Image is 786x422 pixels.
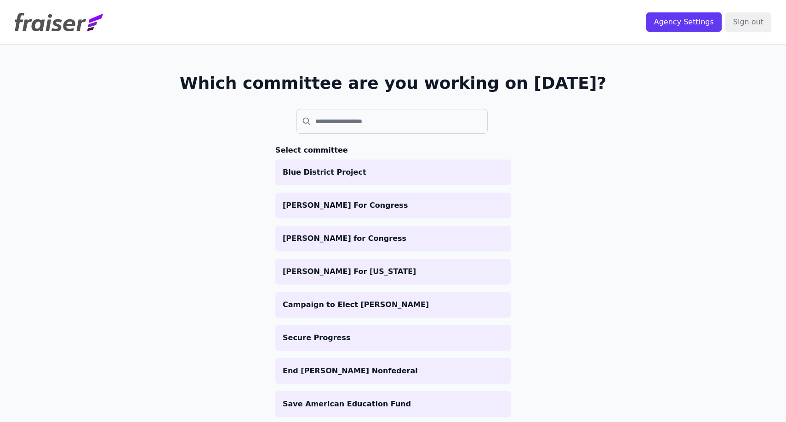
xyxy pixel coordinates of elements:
[283,299,503,310] p: Campaign to Elect [PERSON_NAME]
[646,12,722,32] input: Agency Settings
[275,358,511,384] a: End [PERSON_NAME] Nonfederal
[283,399,503,410] p: Save American Education Fund
[283,266,503,277] p: [PERSON_NAME] For [US_STATE]
[275,391,511,417] a: Save American Education Fund
[275,226,511,251] a: [PERSON_NAME] for Congress
[275,193,511,218] a: [PERSON_NAME] For Congress
[275,160,511,185] a: Blue District Project
[180,74,607,92] h1: Which committee are you working on [DATE]?
[275,259,511,285] a: [PERSON_NAME] For [US_STATE]
[725,12,771,32] input: Sign out
[283,332,503,343] p: Secure Progress
[283,365,503,376] p: End [PERSON_NAME] Nonfederal
[15,13,103,31] img: Fraiser Logo
[275,145,511,156] h3: Select committee
[283,167,503,178] p: Blue District Project
[275,292,511,318] a: Campaign to Elect [PERSON_NAME]
[275,325,511,351] a: Secure Progress
[283,200,503,211] p: [PERSON_NAME] For Congress
[283,233,503,244] p: [PERSON_NAME] for Congress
